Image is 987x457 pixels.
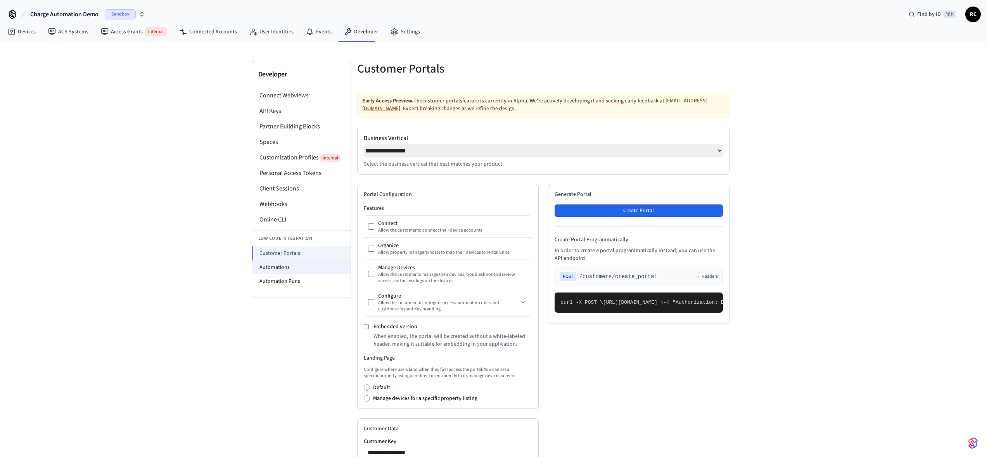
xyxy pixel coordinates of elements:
[965,7,981,22] button: RC
[378,272,528,284] div: Allow the customer to manage their devices, troubleshoot and review access, and access logs on th...
[966,7,980,21] span: RC
[917,10,941,18] span: Find by ID
[252,246,351,260] li: Customer Portals
[364,204,532,212] h3: Features
[364,160,723,168] p: Select the business vertical that best matches your product.
[378,220,528,227] div: Connect
[560,272,576,281] span: POST
[105,9,136,19] span: Sandbox
[173,25,243,39] a: Connected Accounts
[373,395,477,402] label: Manage devices for a specific property listing
[357,61,539,77] h5: Customer Portals
[373,332,532,348] p: When enabled, the portal will be created without a white-labeled header, making it suitable for e...
[555,236,723,244] h4: Create Portal Programmatically
[968,437,978,449] img: SeamLogoGradient.69752ec5.svg
[252,103,351,119] li: API Keys
[2,25,42,39] a: Devices
[252,196,351,212] li: Webhooks
[902,7,962,21] div: Find by ID⌘ K
[378,264,528,272] div: Manage Devices
[252,274,351,288] li: Automation Runs
[252,119,351,134] li: Partner Building Blocks
[943,10,956,18] span: ⌘ K
[384,25,426,39] a: Settings
[378,249,528,256] div: Allow property managers/hosts to map their devices to rental units
[320,154,341,162] span: Internal
[364,367,532,379] p: Configure where users land when they first access the portal. You can set a specific property lis...
[258,69,344,80] h3: Developer
[338,25,384,39] a: Developer
[664,299,809,305] span: -H "Authorization: Bearer seam_api_key_123456" \
[378,292,519,300] div: Configure
[95,24,173,40] a: Access GrantsInternal
[579,273,658,280] span: /customers/create_portal
[373,384,390,391] label: Default
[364,354,532,362] h3: Landing Page
[561,299,603,305] span: curl -X POST \
[364,133,723,143] label: Business Vertical
[42,25,95,39] a: ACS Systems
[378,242,528,249] div: Organize
[362,97,413,105] strong: Early Access Preview.
[243,25,300,39] a: User Identities
[555,204,723,217] button: Create Portal
[695,274,718,280] button: Headers
[357,92,729,118] div: The customer portals feature is currently in Alpha. We're actively developing it and seeking earl...
[252,260,351,274] li: Automations
[252,150,351,165] li: Customization Profiles
[145,27,167,36] span: Internal
[30,10,99,19] span: Charge Automation Demo
[252,165,351,181] li: Personal Access Tokens
[364,439,532,444] label: Customer Key
[603,299,664,305] span: [URL][DOMAIN_NAME] \
[373,323,417,331] label: Embedded version
[364,190,532,198] h2: Portal Configuration
[300,25,338,39] a: Events
[252,88,351,103] li: Connect Webviews
[555,190,723,198] h2: Generate Portal
[555,247,723,262] p: In order to create a portal programmatically instead, you can use the API endpoint
[252,212,351,227] li: Online CLI
[362,97,707,113] a: [EMAIL_ADDRESS][DOMAIN_NAME]
[252,230,351,246] li: Low Code Integration
[364,425,532,433] h2: Customer Data
[378,300,519,312] div: Allow the customer to configure access automation rules and customize Instant Key branding
[252,181,351,196] li: Client Sessions
[252,134,351,150] li: Spaces
[378,227,528,234] div: Allow the customer to connect their device accounts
